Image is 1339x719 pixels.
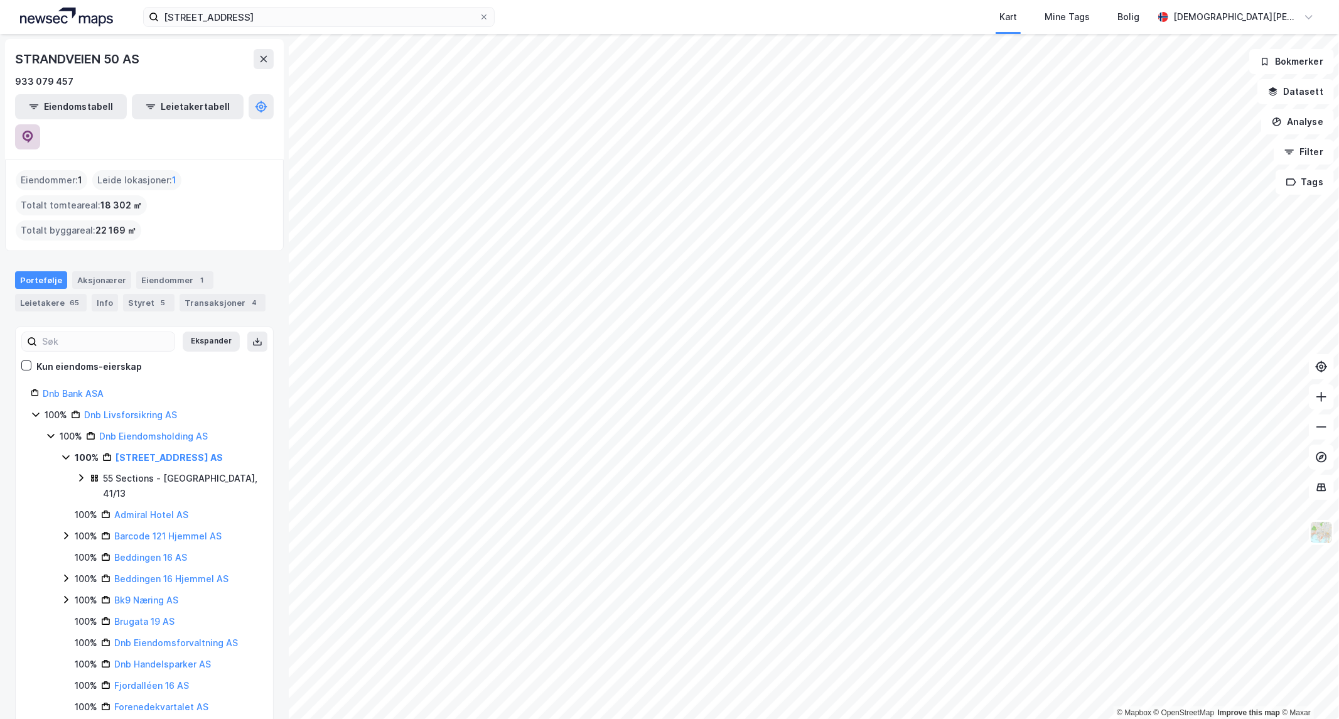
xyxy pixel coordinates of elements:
span: 22 169 ㎡ [95,223,136,238]
span: 18 302 ㎡ [100,198,142,213]
div: Bolig [1117,9,1139,24]
a: Bk9 Næring AS [114,595,178,605]
a: Beddingen 16 Hjemmel AS [114,573,229,584]
a: Dnb Handelsparker AS [114,659,211,669]
div: 100% [75,678,97,693]
div: Portefølje [15,271,67,289]
iframe: Chat Widget [1276,659,1339,719]
button: Analyse [1261,109,1334,134]
div: Eiendommer : [16,170,87,190]
div: 100% [75,507,97,522]
div: Kontrollprogram for chat [1276,659,1339,719]
div: Info [92,294,118,311]
a: Brugata 19 AS [114,616,175,627]
a: Improve this map [1218,708,1280,717]
img: Z [1309,521,1333,544]
div: 100% [75,450,99,465]
div: 100% [75,657,97,672]
div: Kun eiendoms-eierskap [36,359,142,374]
a: Beddingen 16 AS [114,552,187,563]
a: Forenedekvartalet AS [114,701,208,712]
div: 100% [75,529,97,544]
div: 100% [75,614,97,629]
div: 100% [75,700,97,715]
span: 1 [172,173,176,188]
div: 100% [75,550,97,565]
a: Fjordalléen 16 AS [114,680,189,691]
div: 65 [67,296,82,309]
div: 55 Sections - [GEOGRAPHIC_DATA], 41/13 [103,471,258,501]
div: Kart [999,9,1017,24]
a: Dnb Livsforsikring AS [84,409,177,420]
div: 100% [45,408,67,423]
img: logo.a4113a55bc3d86da70a041830d287a7e.svg [20,8,113,26]
a: [STREET_ADDRESS] AS [116,452,223,463]
button: Leietakertabell [132,94,244,119]
div: Aksjonærer [72,271,131,289]
a: Admiral Hotel AS [114,509,188,520]
button: Eiendomstabell [15,94,127,119]
div: 4 [248,296,261,309]
div: 100% [75,593,97,608]
div: Mine Tags [1045,9,1090,24]
button: Datasett [1257,79,1334,104]
a: Mapbox [1117,708,1151,717]
div: Totalt byggareal : [16,220,141,241]
div: Styret [123,294,175,311]
button: Bokmerker [1249,49,1334,74]
div: Leietakere [15,294,87,311]
a: Barcode 121 Hjemmel AS [114,531,222,541]
div: 5 [157,296,169,309]
div: 933 079 457 [15,74,73,89]
input: Søk [37,332,175,351]
div: STRANDVEIEN 50 AS [15,49,142,69]
a: OpenStreetMap [1154,708,1215,717]
div: Leide lokasjoner : [92,170,181,190]
div: Transaksjoner [180,294,266,311]
div: [DEMOGRAPHIC_DATA][PERSON_NAME] [1173,9,1299,24]
a: Dnb Bank ASA [43,388,104,399]
button: Filter [1274,139,1334,165]
a: Dnb Eiendomsforvaltning AS [114,637,238,648]
button: Tags [1276,170,1334,195]
button: Ekspander [183,332,240,352]
div: 100% [60,429,82,444]
div: Eiendommer [136,271,213,289]
div: 100% [75,571,97,587]
span: 1 [78,173,82,188]
div: 1 [196,274,208,286]
a: Dnb Eiendomsholding AS [99,431,208,441]
div: 100% [75,635,97,651]
input: Søk på adresse, matrikkel, gårdeiere, leietakere eller personer [159,8,479,26]
div: Totalt tomteareal : [16,195,147,215]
